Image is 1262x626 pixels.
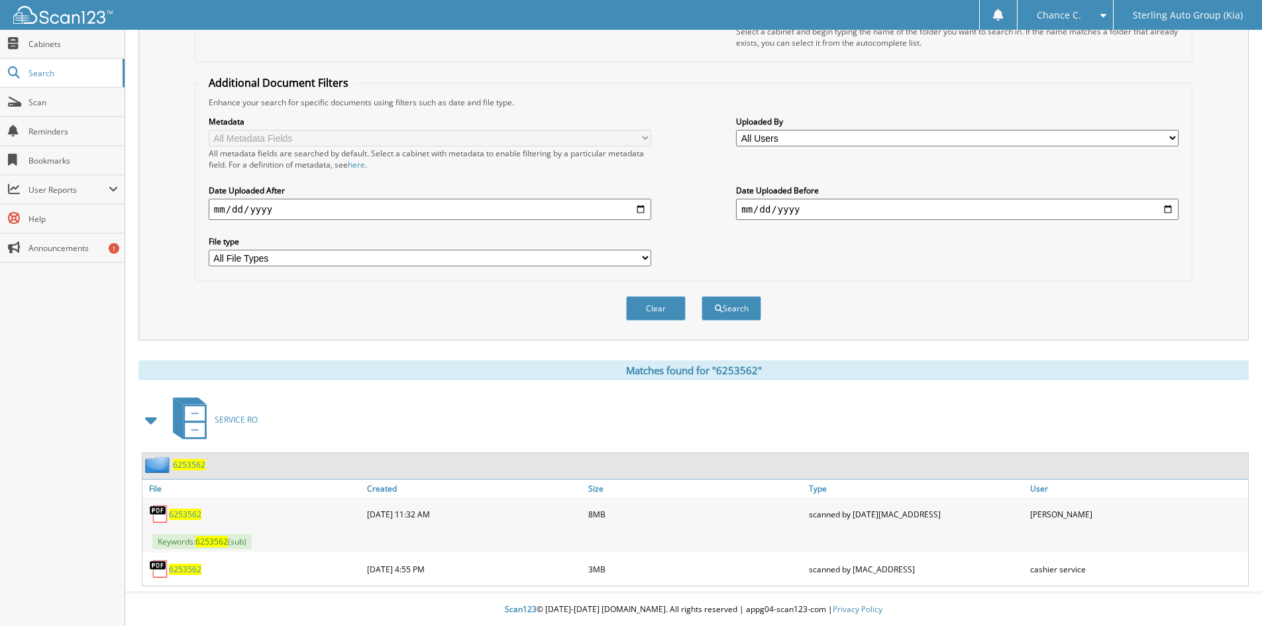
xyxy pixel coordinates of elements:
[505,603,537,615] span: Scan123
[736,199,1179,220] input: end
[364,556,585,582] div: [DATE] 4:55 PM
[202,97,1185,108] div: Enhance your search for specific documents using filters such as date and file type.
[1037,11,1081,19] span: Chance C.
[215,414,258,425] span: SERVICE RO
[138,360,1249,380] div: Matches found for "6253562"
[165,393,258,446] a: SERVICE RO
[28,213,118,225] span: Help
[736,185,1179,196] label: Date Uploaded Before
[348,159,365,170] a: here
[169,509,201,520] a: 6253562
[585,501,806,527] div: 8MB
[145,456,173,473] img: folder2.png
[28,242,118,254] span: Announcements
[142,480,364,497] a: File
[806,501,1027,527] div: scanned by [DATE][MAC_ADDRESS]
[169,564,201,575] a: 6253562
[1027,556,1248,582] div: cashier service
[173,459,205,470] a: 6253562
[806,556,1027,582] div: scanned by [MAC_ADDRESS]
[736,26,1179,48] div: Select a cabinet and begin typing the name of the folder you want to search in. If the name match...
[13,6,113,24] img: scan123-logo-white.svg
[209,236,651,247] label: File type
[209,199,651,220] input: start
[585,480,806,497] a: Size
[806,480,1027,497] a: Type
[202,76,355,90] legend: Additional Document Filters
[149,559,169,579] img: PDF.png
[626,296,686,321] button: Clear
[364,501,585,527] div: [DATE] 11:32 AM
[109,243,119,254] div: 1
[149,504,169,524] img: PDF.png
[736,116,1179,127] label: Uploaded By
[28,126,118,137] span: Reminders
[209,148,651,170] div: All metadata fields are searched by default. Select a cabinet with metadata to enable filtering b...
[585,556,806,582] div: 3MB
[28,97,118,108] span: Scan
[364,480,585,497] a: Created
[28,68,116,79] span: Search
[1196,562,1262,626] iframe: Chat Widget
[152,534,252,549] span: Keywords: (sub)
[125,594,1262,626] div: © [DATE]-[DATE] [DOMAIN_NAME]. All rights reserved | appg04-scan123-com |
[195,536,228,547] span: 6253562
[1027,501,1248,527] div: [PERSON_NAME]
[833,603,882,615] a: Privacy Policy
[209,116,651,127] label: Metadata
[702,296,761,321] button: Search
[28,38,118,50] span: Cabinets
[1133,11,1243,19] span: Sterling Auto Group (Kia)
[28,184,109,195] span: User Reports
[209,185,651,196] label: Date Uploaded After
[1027,480,1248,497] a: User
[28,155,118,166] span: Bookmarks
